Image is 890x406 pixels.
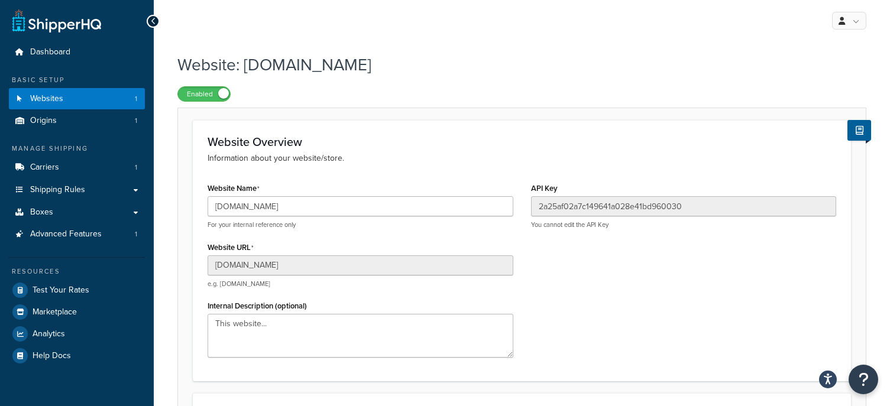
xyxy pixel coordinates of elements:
[9,323,145,345] a: Analytics
[33,307,77,317] span: Marketplace
[9,110,145,132] li: Origins
[30,207,53,217] span: Boxes
[177,53,852,76] h1: Website: [DOMAIN_NAME]
[9,110,145,132] a: Origins1
[208,220,513,229] p: For your internal reference only
[30,163,59,173] span: Carriers
[9,157,145,178] a: Carriers1
[9,267,145,277] div: Resources
[208,135,836,148] h3: Website Overview
[9,345,145,366] a: Help Docs
[208,184,260,193] label: Website Name
[9,88,145,110] a: Websites1
[9,88,145,110] li: Websites
[531,184,558,193] label: API Key
[30,185,85,195] span: Shipping Rules
[9,301,145,323] a: Marketplace
[208,280,513,288] p: e.g. [DOMAIN_NAME]
[30,94,63,104] span: Websites
[33,285,89,295] span: Test Your Rates
[531,220,837,229] p: You cannot edit the API Key
[135,94,137,104] span: 1
[9,280,145,301] a: Test Your Rates
[135,229,137,239] span: 1
[135,116,137,126] span: 1
[531,196,837,216] input: XDL713J089NBV22
[847,120,871,141] button: Show Help Docs
[208,243,254,252] label: Website URL
[849,365,878,394] button: Open Resource Center
[30,229,102,239] span: Advanced Features
[178,87,230,101] label: Enabled
[33,351,71,361] span: Help Docs
[208,314,513,358] textarea: This website...
[33,329,65,339] span: Analytics
[135,163,137,173] span: 1
[9,179,145,201] a: Shipping Rules
[9,144,145,154] div: Manage Shipping
[30,47,70,57] span: Dashboard
[208,152,836,165] p: Information about your website/store.
[30,116,57,126] span: Origins
[9,75,145,85] div: Basic Setup
[9,223,145,245] li: Advanced Features
[9,223,145,245] a: Advanced Features1
[9,157,145,178] li: Carriers
[9,41,145,63] a: Dashboard
[208,301,307,310] label: Internal Description (optional)
[9,202,145,223] a: Boxes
